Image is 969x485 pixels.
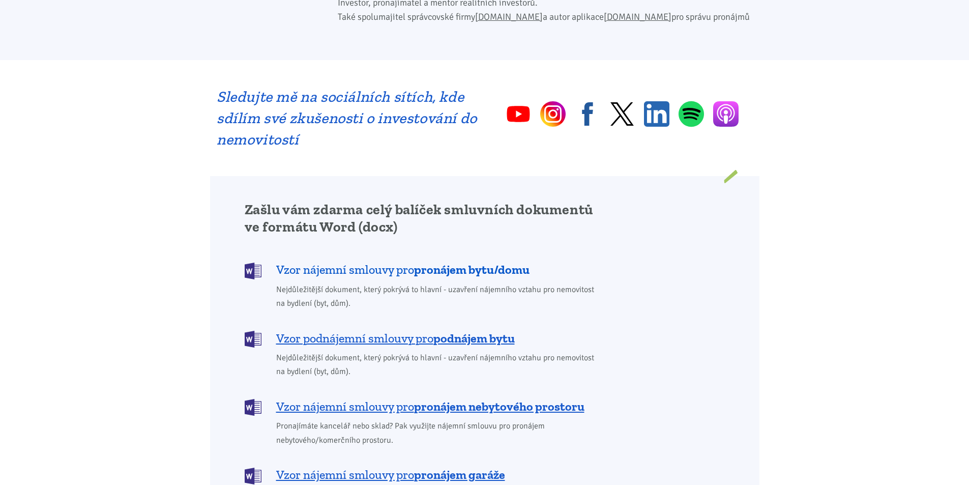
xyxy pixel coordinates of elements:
[475,11,543,22] a: [DOMAIN_NAME]
[575,101,600,127] a: Facebook
[245,467,601,483] a: Vzor nájemní smlouvy propronájem garáže
[245,262,601,278] a: Vzor nájemní smlouvy propronájem bytu/domu
[245,331,261,348] img: DOCX (Word)
[433,331,515,346] b: podnájem bytu
[245,399,261,416] img: DOCX (Word)
[245,468,261,484] img: DOCX (Word)
[604,11,671,22] a: [DOMAIN_NAME]
[644,101,669,127] a: Linkedin
[276,330,515,347] span: Vzor podnájemní smlouvy pro
[276,467,505,483] span: Vzor nájemní smlouvy pro
[245,330,601,347] a: Vzor podnájemní smlouvy propodnájem bytu
[414,467,505,482] b: pronájem garáže
[540,101,566,127] a: Instagram
[217,86,478,150] h2: Sledujte mě na sociálních sítích, kde sdílím své zkušenosti o investování do nemovitostí
[276,262,530,278] span: Vzor nájemní smlouvy pro
[276,351,601,379] span: Nejdůležitější dokument, který pokrývá to hlavní - uzavření nájemního vztahu pro nemovitost na by...
[609,101,635,127] a: Twitter
[276,283,601,310] span: Nejdůležitější dokument, který pokrývá to hlavní - uzavření nájemního vztahu pro nemovitost na by...
[713,101,739,127] a: Apple Podcasts
[276,398,584,415] span: Vzor nájemní smlouvy pro
[506,101,531,127] a: YouTube
[679,101,704,127] a: Spotify
[414,399,584,414] b: pronájem nebytového prostoru
[245,398,601,415] a: Vzor nájemní smlouvy propronájem nebytového prostoru
[245,201,601,236] h2: Zašlu vám zdarma celý balíček smluvních dokumentů ve formátu Word (docx)
[414,262,530,277] b: pronájem bytu/domu
[245,263,261,279] img: DOCX (Word)
[276,419,601,447] span: Pronajímáte kancelář nebo sklad? Pak využijte nájemní smlouvu pro pronájem nebytového/komerčního ...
